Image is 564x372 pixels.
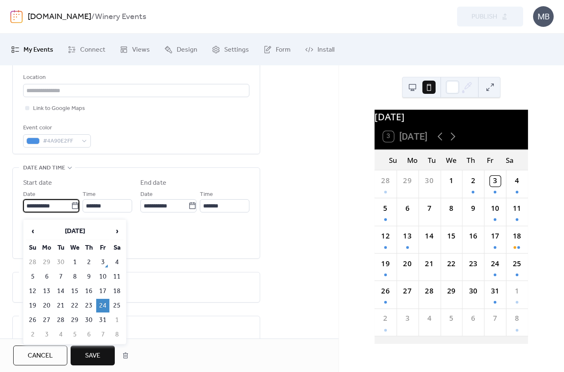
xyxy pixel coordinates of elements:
[402,176,413,186] div: 29
[446,286,457,297] div: 29
[512,203,523,214] div: 11
[403,150,422,170] div: Mo
[424,314,435,324] div: 4
[158,37,204,62] a: Design
[54,328,67,341] td: 4
[468,176,479,186] div: 2
[257,37,297,62] a: Form
[424,203,435,214] div: 7
[54,313,67,327] td: 28
[132,43,150,56] span: Views
[110,241,123,255] th: Sa
[446,203,457,214] div: 8
[68,241,81,255] th: We
[402,231,413,242] div: 13
[96,241,109,255] th: Fr
[82,241,95,255] th: Th
[80,43,105,56] span: Connect
[200,190,213,200] span: Time
[383,150,403,170] div: Su
[110,270,123,284] td: 11
[442,150,461,170] div: We
[380,314,391,324] div: 2
[512,231,523,242] div: 18
[82,299,95,312] td: 23
[468,203,479,214] div: 9
[26,299,39,312] td: 19
[512,286,523,297] div: 1
[380,231,391,242] div: 12
[490,314,501,324] div: 7
[40,313,53,327] td: 27
[28,9,91,25] a: [DOMAIN_NAME]
[40,255,53,269] td: 29
[299,37,341,62] a: Install
[40,241,53,255] th: Mo
[68,299,81,312] td: 22
[13,346,67,365] a: Cancel
[114,37,156,62] a: Views
[110,255,123,269] td: 4
[533,6,554,27] div: MB
[82,328,95,341] td: 6
[40,284,53,298] td: 13
[446,176,457,186] div: 1
[140,190,153,200] span: Date
[54,270,67,284] td: 7
[110,299,123,312] td: 25
[468,286,479,297] div: 30
[512,176,523,186] div: 4
[82,255,95,269] td: 2
[490,203,501,214] div: 10
[424,258,435,269] div: 21
[40,299,53,312] td: 20
[402,314,413,324] div: 3
[512,258,523,269] div: 25
[26,223,39,239] span: ‹
[26,284,39,298] td: 12
[26,328,39,341] td: 2
[110,284,123,298] td: 18
[83,190,96,200] span: Time
[468,258,479,269] div: 23
[424,231,435,242] div: 14
[54,299,67,312] td: 21
[26,255,39,269] td: 28
[96,255,109,269] td: 3
[26,241,39,255] th: Su
[96,299,109,312] td: 24
[380,286,391,297] div: 26
[468,231,479,242] div: 16
[461,150,481,170] div: Th
[68,255,81,269] td: 1
[177,43,197,56] span: Design
[23,123,89,133] div: Event color
[490,258,501,269] div: 24
[54,284,67,298] td: 14
[62,37,111,62] a: Connect
[96,313,109,327] td: 31
[380,176,391,186] div: 28
[54,255,67,269] td: 30
[481,150,500,170] div: Fr
[28,351,53,361] span: Cancel
[512,314,523,324] div: 8
[23,163,65,173] span: Date and time
[68,284,81,298] td: 15
[446,231,457,242] div: 15
[96,328,109,341] td: 7
[380,203,391,214] div: 5
[54,241,67,255] th: Tu
[446,314,457,324] div: 5
[224,43,249,56] span: Settings
[82,313,95,327] td: 30
[468,314,479,324] div: 6
[424,286,435,297] div: 28
[85,351,100,361] span: Save
[96,284,109,298] td: 17
[490,231,501,242] div: 17
[206,37,255,62] a: Settings
[110,328,123,341] td: 8
[68,328,81,341] td: 5
[402,286,413,297] div: 27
